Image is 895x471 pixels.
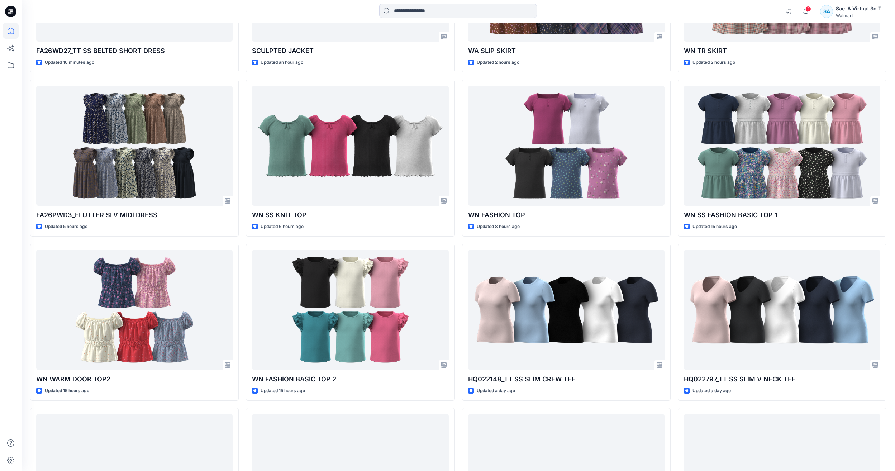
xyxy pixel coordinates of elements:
[36,210,233,220] p: FA26PWD3_FLUTTER SLV MIDI DRESS
[36,86,233,206] a: FA26PWD3_FLUTTER SLV MIDI DRESS
[684,374,880,384] p: HQ022797_TT SS SLIM V NECK TEE
[692,59,735,66] p: Updated 2 hours ago
[252,46,448,56] p: SCULPTED JACKET
[252,250,448,370] a: WN FASHION BASIC TOP 2
[45,59,94,66] p: Updated 16 minutes ago
[820,5,833,18] div: SA
[261,223,304,230] p: Updated 6 hours ago
[477,223,520,230] p: Updated 8 hours ago
[468,86,665,206] a: WN FASHION TOP
[36,250,233,370] a: WN WARM DOOR TOP2
[684,210,880,220] p: WN SS FASHION BASIC TOP 1
[684,250,880,370] a: HQ022797_TT SS SLIM V NECK TEE
[468,374,665,384] p: HQ022148_TT SS SLIM CREW TEE
[252,374,448,384] p: WN FASHION BASIC TOP 2
[468,46,665,56] p: WA SLIP SKIRT
[45,387,89,395] p: Updated 15 hours ago
[36,374,233,384] p: WN WARM DOOR TOP2
[805,6,811,12] span: 2
[692,387,731,395] p: Updated a day ago
[692,223,737,230] p: Updated 15 hours ago
[836,13,886,18] div: Walmart
[36,46,233,56] p: FA26WD27_TT SS BELTED SHORT DRESS
[468,250,665,370] a: HQ022148_TT SS SLIM CREW TEE
[684,86,880,206] a: WN SS FASHION BASIC TOP 1
[261,59,303,66] p: Updated an hour ago
[477,387,515,395] p: Updated a day ago
[252,86,448,206] a: WN SS KNIT TOP
[252,210,448,220] p: WN SS KNIT TOP
[477,59,519,66] p: Updated 2 hours ago
[45,223,87,230] p: Updated 5 hours ago
[261,387,305,395] p: Updated 15 hours ago
[468,210,665,220] p: WN FASHION TOP
[836,4,886,13] div: Sae-A Virtual 3d Team
[684,46,880,56] p: WN TR SKIRT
